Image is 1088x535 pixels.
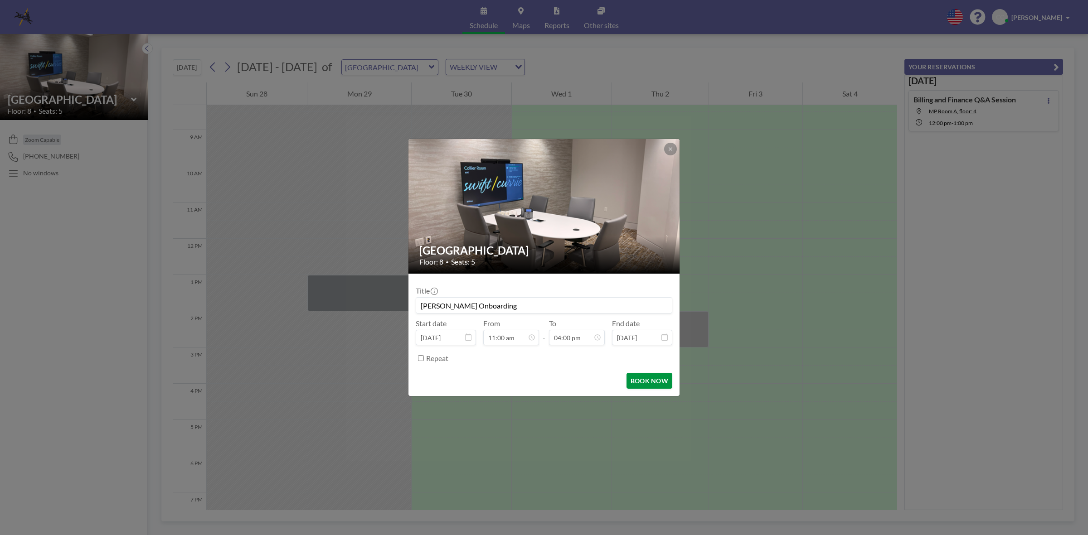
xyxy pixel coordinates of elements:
label: From [483,319,500,328]
button: BOOK NOW [627,373,672,389]
img: 537.png [408,104,680,308]
label: End date [612,319,640,328]
span: Seats: 5 [451,257,475,266]
span: • [446,259,449,265]
label: To [549,319,556,328]
input: Claire's reservation [416,298,672,313]
label: Title [416,286,437,295]
label: Repeat [426,354,448,363]
span: Floor: 8 [419,257,443,266]
h2: [GEOGRAPHIC_DATA] [419,244,670,257]
label: Start date [416,319,447,328]
span: - [543,322,545,342]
